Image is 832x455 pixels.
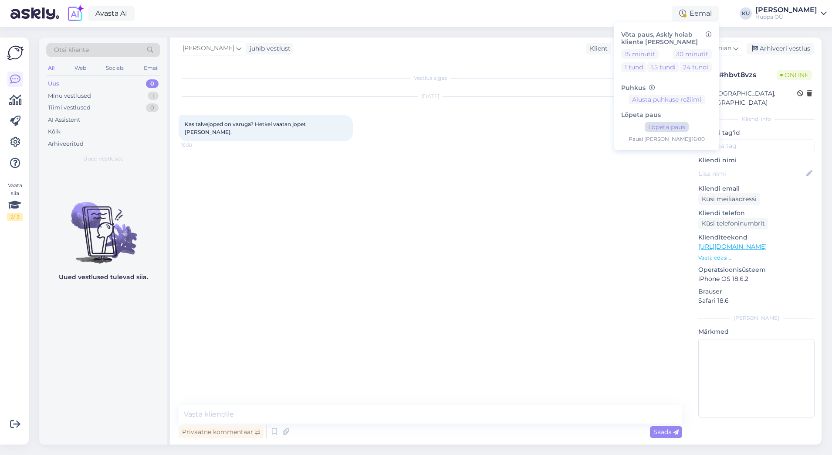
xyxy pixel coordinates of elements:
button: 24 tundi [680,62,712,72]
div: Küsi meiliaadressi [698,193,760,205]
div: KU [740,7,752,20]
div: Arhiveeri vestlus [747,43,814,55]
div: Kliendi info [698,115,815,123]
div: Arhiveeritud [48,140,84,148]
a: [PERSON_NAME]Huppa OÜ [755,7,827,21]
button: 15 minutit [621,49,659,59]
div: [PERSON_NAME] [698,314,815,322]
div: All [46,62,56,74]
p: Kliendi telefon [698,209,815,218]
div: Pausi [PERSON_NAME] | 16:00 [621,135,712,143]
div: [PERSON_NAME] [755,7,817,14]
p: Kliendi tag'id [698,128,815,137]
span: Online [777,70,812,80]
span: [PERSON_NAME] [183,44,234,53]
div: Vaata siia [7,181,23,221]
img: explore-ai [66,4,85,23]
div: 2 / 3 [7,213,23,221]
div: Huppa OÜ [755,14,817,21]
div: Kõik [48,127,61,136]
p: Operatsioonisüsteem [698,265,815,274]
p: iPhone OS 18.6.2 [698,274,815,284]
div: Küsi telefoninumbrit [698,218,768,229]
div: Tiimi vestlused [48,103,91,112]
button: 1.5 tundi [647,62,679,72]
img: Askly Logo [7,44,24,61]
button: 1 tund [621,62,646,72]
div: Uus [48,79,59,88]
div: juhib vestlust [246,44,291,53]
h6: Lõpeta paus [621,111,712,119]
div: AI Assistent [48,116,80,124]
div: 0 [146,79,159,88]
span: Kas talvejoped on varuga? Hetkel vaatan jopet [PERSON_NAME]. [185,121,307,135]
div: Web [73,62,88,74]
a: Avasta AI [88,6,135,21]
div: Minu vestlused [48,92,91,100]
p: Brauser [698,287,815,296]
span: Saada [653,428,679,436]
div: Socials [104,62,125,74]
h6: Võta paus, Askly hoiab kliente [PERSON_NAME] [621,31,712,46]
img: No chats [39,186,167,265]
p: Uued vestlused tulevad siia. [59,273,148,282]
p: Kliendi nimi [698,156,815,165]
button: 30 minutit [673,49,712,59]
div: # hbvt8vzs [719,70,777,80]
button: Alusta puhkuse režiimi [629,95,705,104]
p: Klienditeekond [698,233,815,242]
div: Privaatne kommentaar [179,426,264,438]
p: Vaata edasi ... [698,254,815,262]
button: Lõpeta paus [645,122,689,132]
h6: Puhkus [621,84,712,92]
p: Märkmed [698,327,815,336]
div: Eemal [672,6,719,21]
span: 15:58 [181,142,214,148]
div: 0 [146,103,159,112]
a: [URL][DOMAIN_NAME] [698,243,767,250]
div: [DATE] [179,92,682,100]
div: [GEOGRAPHIC_DATA], [GEOGRAPHIC_DATA] [701,89,797,107]
div: Email [142,62,160,74]
p: Kliendi email [698,184,815,193]
p: Safari 18.6 [698,296,815,305]
div: Klient [586,44,608,53]
span: Uued vestlused [83,155,124,163]
input: Lisa nimi [699,169,805,178]
div: Vestlus algas [179,74,682,82]
span: Otsi kliente [54,45,89,55]
div: 1 [148,92,159,100]
input: Lisa tag [698,139,815,152]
